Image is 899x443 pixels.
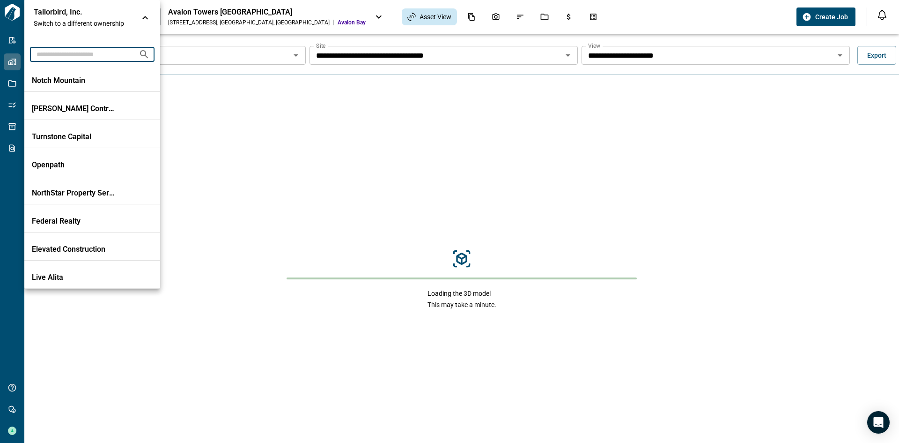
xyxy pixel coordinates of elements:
[32,160,116,170] p: Openpath
[32,217,116,226] p: Federal Realty
[32,76,116,85] p: Notch Mountain
[867,411,890,434] div: Open Intercom Messenger
[135,45,154,64] button: Search organizations
[32,273,116,282] p: Live Alita
[32,245,116,254] p: Elevated Construction
[32,132,116,142] p: Turnstone Capital
[34,19,132,28] span: Switch to a different ownership
[32,104,116,113] p: [PERSON_NAME] Contracting
[34,8,118,17] p: Tailorbird, Inc.
[32,188,116,198] p: NorthStar Property Services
